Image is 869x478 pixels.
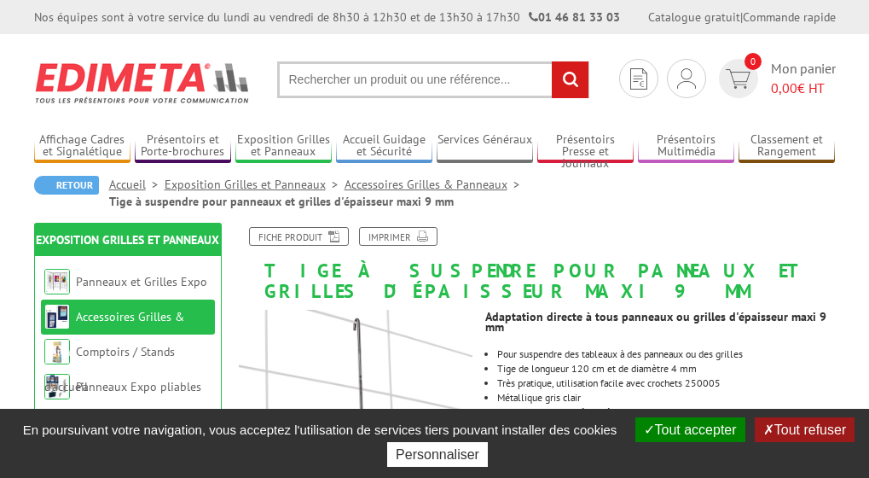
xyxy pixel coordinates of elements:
a: Catalogue gratuit [648,9,740,25]
a: devis rapide 0 Mon panier 0,00€ HT [715,59,836,98]
a: Fiche produit [249,227,349,246]
a: Panneaux et Grilles Expo [76,274,207,289]
a: Commande rapide [743,9,836,25]
li: Tige à suspendre pour panneaux et grilles d'épaisseur maxi 9 mm [109,193,454,210]
a: Exposition Grilles et Panneaux [36,232,219,248]
span: € HT [771,79,836,98]
a: Présentoirs Presse et Journaux [537,132,634,160]
span: 0 [744,53,762,70]
input: rechercher [552,61,588,98]
a: Accessoires Grilles & Panneaux [44,309,184,359]
a: Panneaux Expo pliables [76,379,201,394]
button: Tout refuser [755,417,855,442]
strong: 01 46 81 33 03 [529,9,620,25]
span: Mon panier [771,59,836,98]
h1: Tige à suspendre pour panneaux et grilles d'épaisseur maxi 9 mm [226,227,849,301]
a: Affichage Cadres et Signalétique [34,132,130,160]
a: Retour [34,176,99,195]
a: Comptoirs / Stands d'accueil [44,344,175,394]
li: Métallique gris clair [497,393,836,403]
a: Accueil Guidage et Sécurité [336,132,432,160]
a: Accueil [109,177,165,192]
a: Services Généraux [437,132,533,160]
li: Très pratique, utilisation facile avec crochets 250005 [497,378,836,388]
img: Edimeta [34,51,252,114]
div: | [648,9,836,26]
a: Exposition Grilles et Panneaux [165,177,345,192]
button: Tout accepter [635,417,745,442]
li: Pour suspendre des tableaux à des panneaux ou des grilles [497,349,836,359]
img: devis rapide [630,68,647,90]
a: Présentoirs et Porte-brochures [135,132,231,160]
button: Personnaliser (fenêtre modale) [387,442,488,467]
a: Imprimer [359,227,437,246]
img: devis rapide [677,68,696,89]
a: Exposition Grilles et Panneaux [235,132,332,160]
a: Présentoirs Multimédia [638,132,734,160]
strong: Adaptation directe à tous panneaux ou grilles d'épaisseur maxi 9 mm [485,309,826,335]
img: devis rapide [726,69,750,89]
img: Panneaux et Grilles Expo [44,269,70,294]
span: En poursuivant votre navigation, vous acceptez l'utilisation de services tiers pouvant installer ... [14,423,626,437]
span: 0,00 [771,79,797,96]
li: Tige de longueur 120 cm et de diamètre 4 mm [497,364,836,374]
img: Accessoires Grilles & Panneaux [44,304,70,329]
input: Rechercher un produit ou une référence... [277,61,589,98]
a: Accessoires Grilles & Panneaux [345,177,526,192]
strong: Ne s'adapte pas aux rails horizontaux [485,405,642,418]
a: Classement et Rangement [739,132,835,160]
div: Nos équipes sont à votre service du lundi au vendredi de 8h30 à 12h30 et de 13h30 à 17h30 [34,9,620,26]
